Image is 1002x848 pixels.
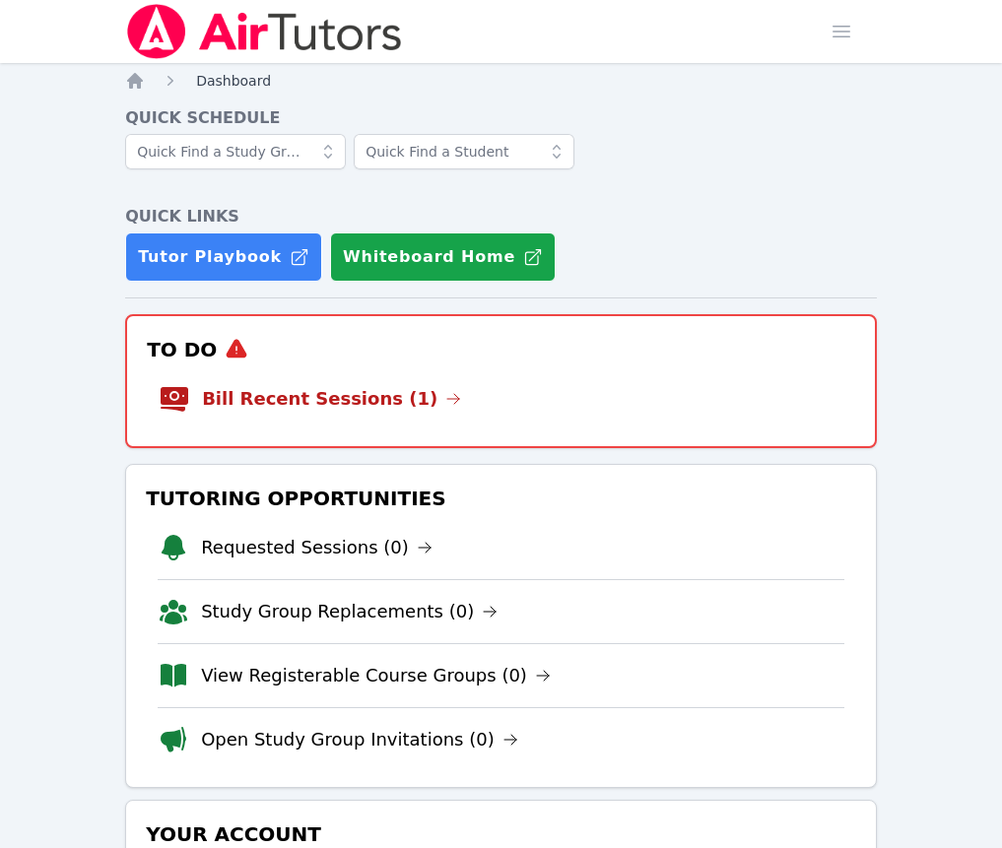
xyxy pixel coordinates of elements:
img: Air Tutors [125,4,404,59]
input: Quick Find a Study Group [125,134,346,169]
h4: Quick Schedule [125,106,877,130]
a: Open Study Group Invitations (0) [201,726,518,753]
a: Bill Recent Sessions (1) [202,385,461,413]
a: Tutor Playbook [125,232,322,282]
a: Requested Sessions (0) [201,534,433,561]
a: Study Group Replacements (0) [201,598,498,625]
button: Whiteboard Home [330,232,556,282]
h3: Tutoring Opportunities [142,481,860,516]
a: Dashboard [196,71,271,91]
nav: Breadcrumb [125,71,877,91]
span: Dashboard [196,73,271,89]
input: Quick Find a Student [354,134,574,169]
h4: Quick Links [125,205,877,228]
a: View Registerable Course Groups (0) [201,662,551,689]
h3: To Do [143,332,859,367]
